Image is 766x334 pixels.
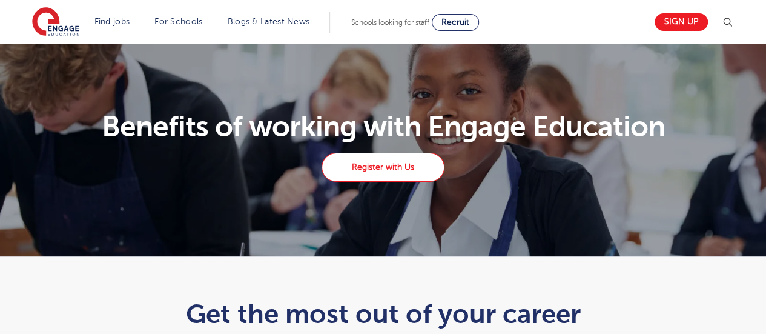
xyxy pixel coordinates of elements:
a: Sign up [655,13,708,31]
a: For Schools [154,17,202,26]
a: Recruit [432,14,479,31]
a: Blogs & Latest News [228,17,310,26]
a: Find jobs [94,17,130,26]
span: Recruit [441,18,469,27]
h1: Benefits of working with Engage Education [25,112,741,141]
span: Schools looking for staff [351,18,429,27]
a: Register with Us [322,153,444,182]
img: Engage Education [32,7,79,38]
h1: Get the most out of your career [86,299,680,329]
